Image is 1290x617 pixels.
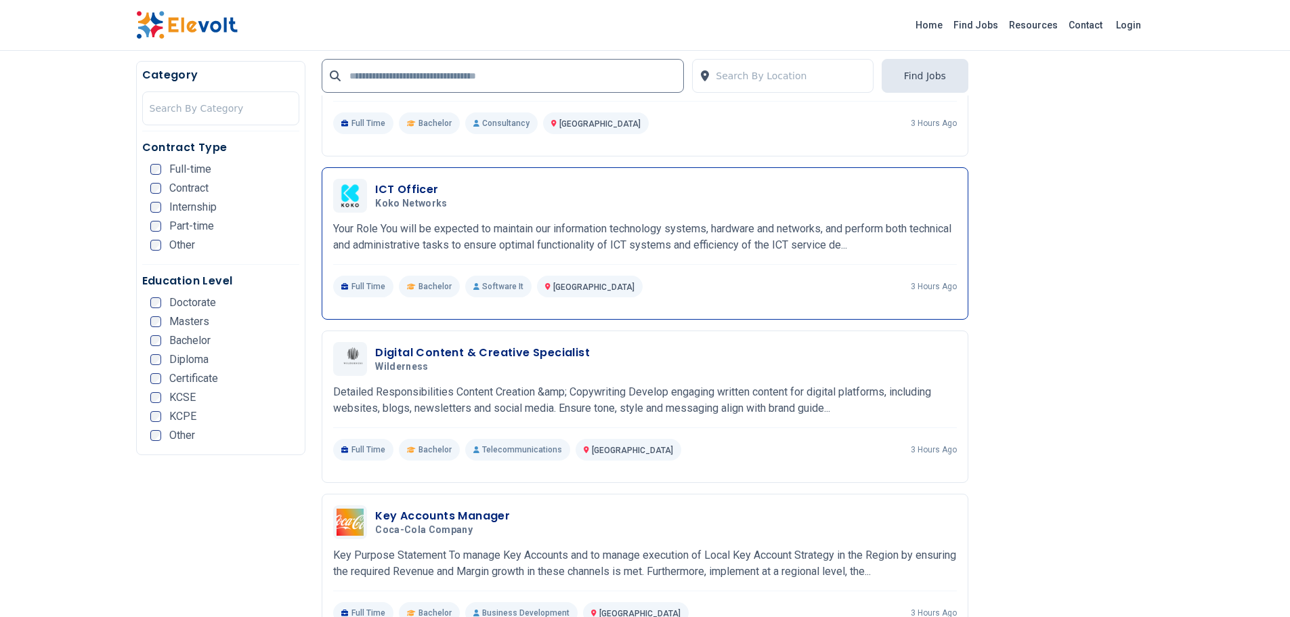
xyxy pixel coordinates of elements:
[337,182,364,209] img: Koko Networks
[169,411,196,422] span: KCPE
[169,430,195,441] span: Other
[333,221,957,253] p: Your Role You will be expected to maintain our information technology systems, hardware and netwo...
[418,118,452,129] span: Bachelor
[553,282,635,292] span: [GEOGRAPHIC_DATA]
[333,547,957,580] p: Key Purpose Statement To manage Key Accounts and to manage execution of Local Key Account Strateg...
[169,183,209,194] span: Contract
[150,316,161,327] input: Masters
[592,446,673,455] span: [GEOGRAPHIC_DATA]
[150,392,161,403] input: KCSE
[418,281,452,292] span: Bachelor
[150,335,161,346] input: Bachelor
[985,61,1155,467] iframe: Advertisement
[333,342,957,461] a: WildernessDigital Content & Creative SpecialistWildernessDetailed Responsibilities Content Creati...
[169,335,211,346] span: Bachelor
[910,14,948,36] a: Home
[169,164,211,175] span: Full-time
[375,361,429,373] span: Wilderness
[169,221,214,232] span: Part-time
[375,508,510,524] h3: Key Accounts Manager
[333,384,957,417] p: Detailed Responsibilities Content Creation &amp; Copywriting Develop engaging written content for...
[333,439,393,461] p: Full Time
[150,240,161,251] input: Other
[911,118,957,129] p: 3 hours ago
[169,392,196,403] span: KCSE
[169,202,217,213] span: Internship
[169,297,216,308] span: Doctorate
[465,112,538,134] p: Consultancy
[150,354,161,365] input: Diploma
[911,444,957,455] p: 3 hours ago
[169,316,209,327] span: Masters
[465,276,532,297] p: Software It
[150,373,161,384] input: Certificate
[911,281,957,292] p: 3 hours ago
[150,164,161,175] input: Full-time
[150,202,161,213] input: Internship
[333,276,393,297] p: Full Time
[150,221,161,232] input: Part-time
[375,524,473,536] span: Coca-Cola Company
[150,183,161,194] input: Contract
[150,411,161,422] input: KCPE
[150,430,161,441] input: Other
[375,182,453,198] h3: ICT Officer
[136,11,238,39] img: Elevolt
[1063,14,1108,36] a: Contact
[418,444,452,455] span: Bachelor
[465,439,570,461] p: Telecommunications
[337,347,364,371] img: Wilderness
[375,198,448,210] span: Koko Networks
[142,67,300,83] h5: Category
[559,119,641,129] span: [GEOGRAPHIC_DATA]
[375,345,590,361] h3: Digital Content & Creative Specialist
[1108,12,1149,39] a: Login
[142,140,300,156] h5: Contract Type
[337,509,364,536] img: Coca-Cola Company
[948,14,1004,36] a: Find Jobs
[169,373,218,384] span: Certificate
[169,354,209,365] span: Diploma
[333,112,393,134] p: Full Time
[150,297,161,308] input: Doctorate
[142,273,300,289] h5: Education Level
[333,179,957,297] a: Koko NetworksICT OfficerKoko NetworksYour Role You will be expected to maintain our information t...
[1004,14,1063,36] a: Resources
[882,59,968,93] button: Find Jobs
[169,240,195,251] span: Other
[1222,552,1290,617] iframe: Chat Widget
